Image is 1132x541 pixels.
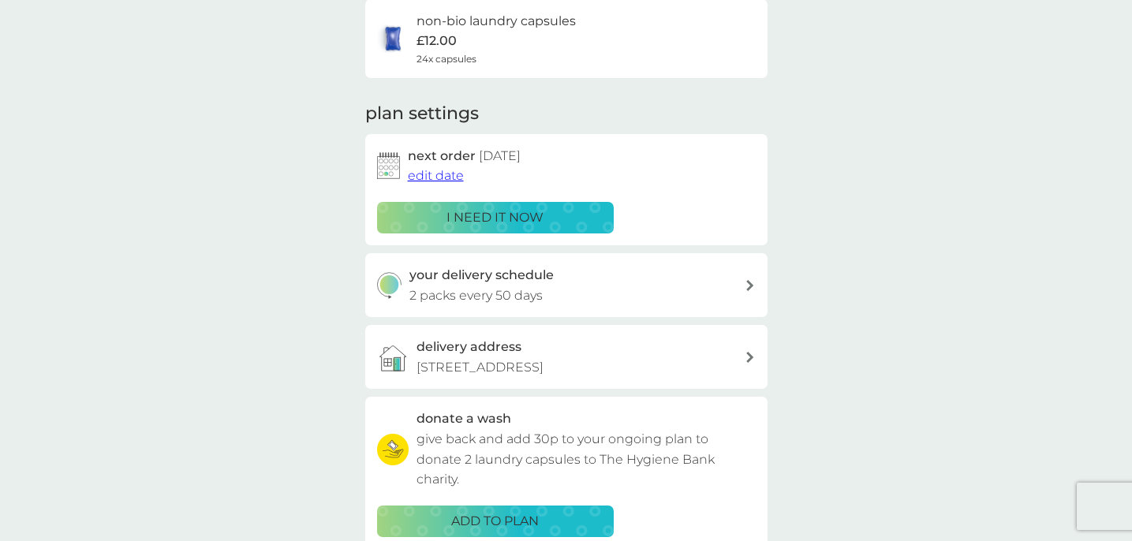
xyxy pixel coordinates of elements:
span: [DATE] [479,148,521,163]
span: 24x capsules [417,51,476,66]
h3: your delivery schedule [409,265,554,285]
button: edit date [408,166,464,186]
button: i need it now [377,202,614,233]
p: ADD TO PLAN [451,511,539,532]
p: [STREET_ADDRESS] [417,357,544,378]
button: your delivery schedule2 packs every 50 days [365,253,768,317]
p: 2 packs every 50 days [409,285,543,306]
a: delivery address[STREET_ADDRESS] [365,325,768,389]
p: i need it now [446,207,544,228]
h2: next order [408,146,521,166]
p: give back and add 30p to your ongoing plan to donate 2 laundry capsules to The Hygiene Bank charity. [417,429,756,490]
p: £12.00 [417,31,457,51]
span: edit date [408,168,464,183]
h6: non-bio laundry capsules [417,11,576,32]
button: ADD TO PLAN [377,506,614,537]
h3: donate a wash [417,409,511,429]
img: non-bio laundry capsules [377,23,409,54]
h2: plan settings [365,102,479,126]
h3: delivery address [417,337,521,357]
